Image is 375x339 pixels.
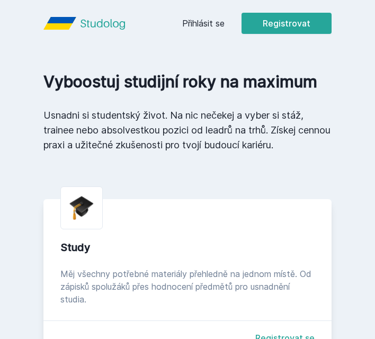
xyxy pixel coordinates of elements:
[60,267,315,306] div: Měj všechny potřebné materiály přehledně na jednom místě. Od zápisků spolužáků přes hodnocení pře...
[43,108,332,153] p: Usnadni si studentský život. Na nic nečekej a vyber si stáž, trainee nebo absolvestkou pozici od ...
[43,72,332,91] h1: Vyboostuj studijní roky na maximum
[242,13,332,34] button: Registrovat
[69,195,94,220] img: graduation-cap.png
[182,17,225,30] a: Přihlásit se
[60,240,315,255] div: Study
